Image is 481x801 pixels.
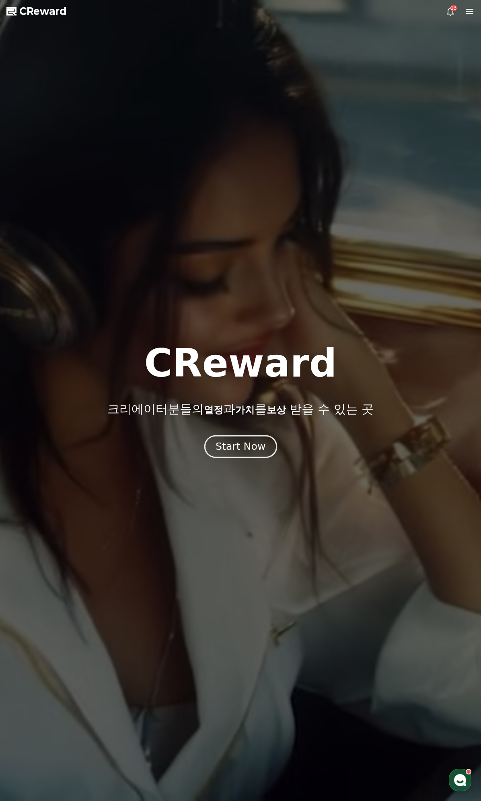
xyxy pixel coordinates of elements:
[74,268,83,274] span: 대화
[446,6,455,16] a: 13
[107,402,374,416] p: 크리에이터분들의 과 를 받을 수 있는 곳
[267,404,286,416] span: 보상
[216,440,265,453] div: Start Now
[2,255,53,275] a: 홈
[235,404,255,416] span: 가치
[104,255,154,275] a: 설정
[53,255,104,275] a: 대화
[450,5,457,11] div: 13
[124,267,134,274] span: 설정
[144,344,337,383] h1: CReward
[204,435,277,458] button: Start Now
[19,5,67,18] span: CReward
[204,404,223,416] span: 열정
[25,267,30,274] span: 홈
[6,5,67,18] a: CReward
[206,444,275,451] a: Start Now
